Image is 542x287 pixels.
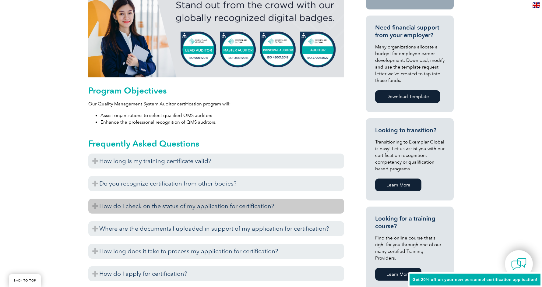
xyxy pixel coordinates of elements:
p: Many organizations allocate a budget for employee career development. Download, modify and use th... [375,44,445,84]
h3: How long does it take to process my application for certification? [88,244,344,259]
h3: Looking for a training course? [375,215,445,230]
span: Get 20% off on your new personnel certification application! [413,277,537,282]
h3: How do I apply for certification? [88,266,344,281]
li: Enhance the professional recognition of QMS auditors. [100,119,344,126]
h3: How do I check on the status of my application for certification? [88,199,344,214]
img: contact-chat.png [511,257,526,272]
p: Our Quality Management System Auditor certification program will: [88,101,344,107]
h3: Where are the documents I uploaded in support of my application for certification? [88,221,344,236]
h2: Program Objectives [88,86,344,95]
a: Download Template [375,90,440,103]
a: Learn More [375,268,421,281]
h3: How long is my training certificate valid? [88,154,344,168]
h3: Do you recognize certification from other bodies? [88,176,344,191]
p: Transitioning to Exemplar Global is easy! Let us assist you with our certification recognition, c... [375,139,445,172]
p: Find the online course that’s right for you through one of our many certified Training Providers. [375,235,445,261]
h3: Need financial support from your employer? [375,24,445,39]
a: BACK TO TOP [9,274,41,287]
img: en [533,2,540,8]
a: Learn More [375,179,421,191]
h3: Looking to transition? [375,126,445,134]
li: Assist organizations to select qualified QMS auditors [100,112,344,119]
h2: Frequently Asked Questions [88,139,344,148]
